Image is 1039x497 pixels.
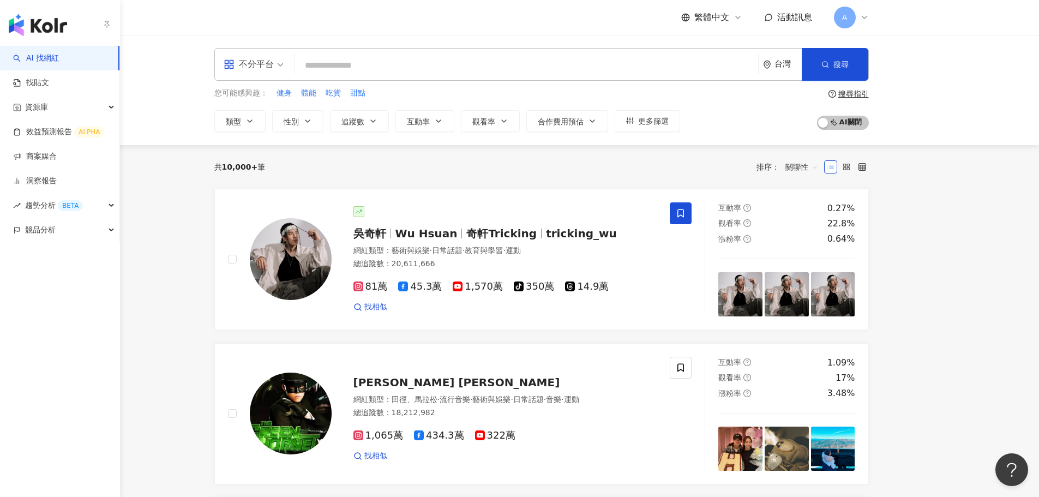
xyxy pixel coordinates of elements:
[214,163,266,171] div: 共 筆
[475,430,515,441] span: 322萬
[838,89,869,98] div: 搜尋指引
[353,394,657,405] div: 網紅類型 ：
[827,233,855,245] div: 0.64%
[811,272,855,316] img: post-image
[718,427,762,471] img: post-image
[828,90,836,98] span: question-circle
[13,53,59,64] a: searchAI 找網紅
[544,395,546,404] span: ·
[250,218,332,300] img: KOL Avatar
[511,395,513,404] span: ·
[718,219,741,227] span: 觀看率
[353,408,657,418] div: 總追蹤數 ： 18,212,982
[392,395,437,404] span: 田徑、馬拉松
[353,281,388,292] span: 81萬
[214,88,268,99] span: 您可能感興趣：
[718,235,741,243] span: 漲粉率
[301,88,316,99] span: 體能
[350,87,366,99] button: 甜點
[276,87,292,99] button: 健身
[13,151,57,162] a: 商案媒合
[432,246,463,255] span: 日常話題
[25,193,83,218] span: 趨勢分析
[836,372,855,384] div: 17%
[395,110,454,132] button: 互動率
[13,176,57,187] a: 洞察報告
[470,395,472,404] span: ·
[718,358,741,367] span: 互動率
[638,117,669,125] span: 更多篩選
[774,59,802,69] div: 台灣
[718,389,741,398] span: 漲粉率
[414,430,464,441] span: 434.3萬
[325,87,341,99] button: 吃貨
[392,246,430,255] span: 藝術與娛樂
[330,110,389,132] button: 追蹤數
[765,272,809,316] img: post-image
[398,281,442,292] span: 45.3萬
[224,59,235,70] span: appstore
[301,87,317,99] button: 體能
[503,246,505,255] span: ·
[58,200,83,211] div: BETA
[465,246,503,255] span: 教育與學習
[13,77,49,88] a: 找貼文
[407,117,430,126] span: 互動率
[226,117,241,126] span: 類型
[565,281,609,292] span: 14.9萬
[743,374,751,381] span: question-circle
[514,281,554,292] span: 350萬
[743,219,751,227] span: question-circle
[13,127,104,137] a: 效益預測報告ALPHA
[364,451,387,462] span: 找相似
[546,395,561,404] span: 音樂
[277,88,292,99] span: 健身
[284,117,299,126] span: 性別
[756,158,824,176] div: 排序：
[463,246,465,255] span: ·
[777,12,812,22] span: 活動訊息
[395,227,458,240] span: Wu Hsuan
[353,451,387,462] a: 找相似
[743,390,751,397] span: question-circle
[430,246,432,255] span: ·
[827,218,855,230] div: 22.8%
[743,235,751,243] span: question-circle
[25,218,56,242] span: 競品分析
[437,395,440,404] span: ·
[353,227,386,240] span: 吳奇軒
[995,453,1028,486] iframe: Help Scout Beacon - Open
[842,11,848,23] span: A
[827,202,855,214] div: 0.27%
[353,376,560,389] span: [PERSON_NAME] [PERSON_NAME]
[353,259,657,270] div: 總追蹤數 ： 20,611,666
[718,373,741,382] span: 觀看率
[765,427,809,471] img: post-image
[526,110,608,132] button: 合作費用預估
[353,430,404,441] span: 1,065萬
[461,110,520,132] button: 觀看率
[440,395,470,404] span: 流行音樂
[272,110,323,132] button: 性別
[615,110,680,132] button: 更多篩選
[827,357,855,369] div: 1.09%
[353,245,657,256] div: 網紅類型 ：
[802,48,868,81] button: 搜尋
[25,95,48,119] span: 資源庫
[718,203,741,212] span: 互動率
[9,14,67,36] img: logo
[538,117,584,126] span: 合作費用預估
[833,60,849,69] span: 搜尋
[763,61,771,69] span: environment
[743,358,751,366] span: question-circle
[224,56,274,73] div: 不分平台
[743,204,751,212] span: question-circle
[350,88,365,99] span: 甜點
[564,395,579,404] span: 運動
[785,158,818,176] span: 關聯性
[513,395,544,404] span: 日常話題
[561,395,563,404] span: ·
[341,117,364,126] span: 追蹤數
[472,117,495,126] span: 觀看率
[214,189,869,330] a: KOL Avatar吳奇軒Wu Hsuan奇軒Trickingtricking_wu網紅類型：藝術與娛樂·日常話題·教育與學習·運動總追蹤數：20,611,66681萬45.3萬1,570萬35...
